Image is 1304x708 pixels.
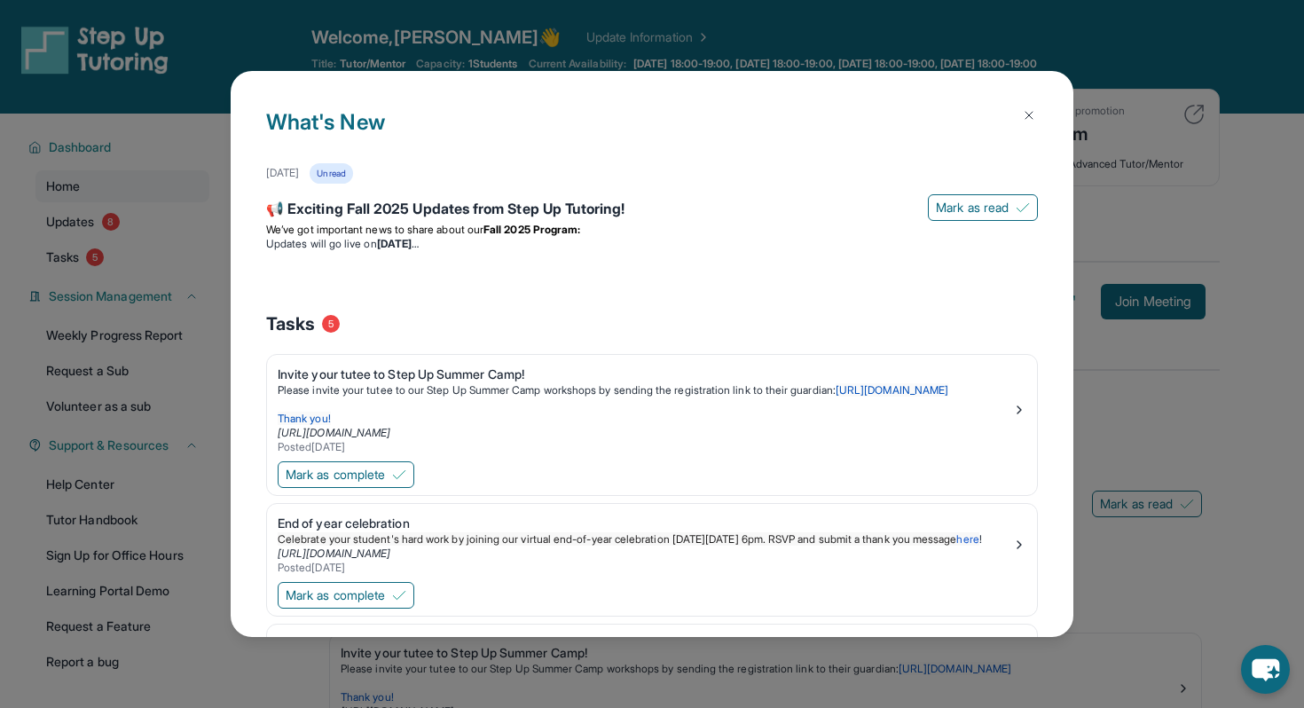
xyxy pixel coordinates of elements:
button: chat-button [1241,645,1290,694]
strong: [DATE] [377,237,419,250]
button: Mark as complete [278,582,414,609]
span: Thank you! [278,412,331,425]
li: Updates will go live on [266,237,1038,251]
div: Unread [310,163,352,184]
a: here [956,532,978,546]
img: Close Icon [1022,108,1036,122]
span: Mark as complete [286,466,385,484]
span: 5 [322,315,340,333]
div: Solidify your Tutoring Plans for Summer and Fall '25 with Step-Up! [278,635,1012,653]
span: We’ve got important news to share about our [266,223,483,236]
div: Invite your tutee to Step Up Summer Camp! [278,366,1012,383]
p: Please invite your tutee to our Step Up Summer Camp workshops by sending the registration link to... [278,383,1012,397]
span: Mark as complete [286,586,385,604]
span: Mark as read [936,199,1009,216]
a: End of year celebrationCelebrate your student's hard work by joining our virtual end-of-year cele... [267,504,1037,578]
div: Posted [DATE] [278,561,1012,575]
h1: What's New [266,106,1038,163]
a: [URL][DOMAIN_NAME] [836,383,948,397]
button: Mark as complete [278,461,414,488]
a: Invite your tutee to Step Up Summer Camp!Please invite your tutee to our Step Up Summer Camp work... [267,355,1037,458]
img: Mark as read [1016,201,1030,215]
p: ! [278,532,1012,547]
span: Tasks [266,311,315,336]
button: Mark as read [928,194,1038,221]
img: Mark as complete [392,588,406,602]
div: [DATE] [266,166,299,180]
div: End of year celebration [278,515,1012,532]
div: 📢 Exciting Fall 2025 Updates from Step Up Tutoring! [266,198,1038,223]
span: Celebrate your student's hard work by joining our virtual end-of-year celebration [DATE][DATE] 6p... [278,532,956,546]
a: [URL][DOMAIN_NAME] [278,547,390,560]
img: Mark as complete [392,468,406,482]
div: Posted [DATE] [278,440,1012,454]
a: [URL][DOMAIN_NAME] [278,426,390,439]
strong: Fall 2025 Program: [483,223,580,236]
